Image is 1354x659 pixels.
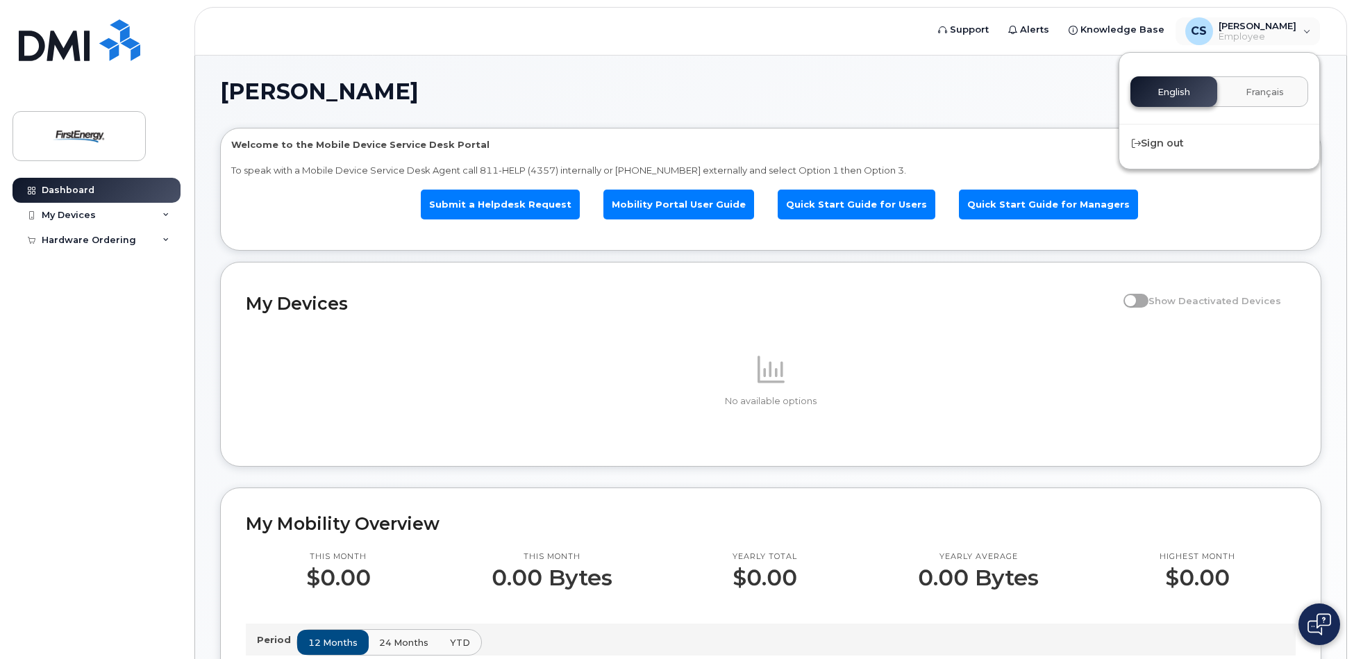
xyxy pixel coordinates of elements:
p: 0.00 Bytes [492,565,612,590]
img: Open chat [1307,613,1331,635]
h2: My Devices [246,293,1117,314]
span: 24 months [379,636,428,649]
p: 0.00 Bytes [918,565,1039,590]
p: Highest month [1160,551,1235,562]
p: Period [257,633,296,647]
a: Quick Start Guide for Users [778,190,935,219]
p: Yearly total [733,551,797,562]
p: Welcome to the Mobile Device Service Desk Portal [231,138,1310,151]
a: Submit a Helpdesk Request [421,190,580,219]
p: Yearly average [918,551,1039,562]
p: This month [492,551,612,562]
p: $0.00 [733,565,797,590]
p: This month [306,551,371,562]
span: Show Deactivated Devices [1148,295,1281,306]
span: [PERSON_NAME] [220,81,419,102]
p: To speak with a Mobile Device Service Desk Agent call 811-HELP (4357) internally or [PHONE_NUMBER... [231,164,1310,177]
h2: My Mobility Overview [246,513,1296,534]
input: Show Deactivated Devices [1123,287,1135,299]
a: Mobility Portal User Guide [603,190,754,219]
a: Quick Start Guide for Managers [959,190,1138,219]
p: $0.00 [306,565,371,590]
p: No available options [246,395,1296,408]
span: YTD [450,636,470,649]
p: $0.00 [1160,565,1235,590]
div: Sign out [1119,131,1319,156]
span: Français [1246,87,1284,98]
